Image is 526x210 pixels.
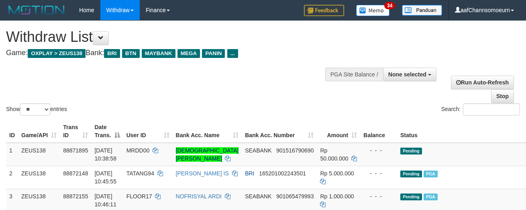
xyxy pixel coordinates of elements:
[6,49,343,57] h4: Game: Bank:
[6,143,18,166] td: 1
[245,147,271,154] span: SEABANK
[63,193,88,200] span: 88872155
[94,193,116,208] span: [DATE] 10:46:11
[63,147,88,154] span: 88871895
[227,49,238,58] span: ...
[176,170,229,177] a: [PERSON_NAME] IS
[28,49,86,58] span: OXPLAY > ZEUS138
[177,49,200,58] span: MEGA
[491,89,514,103] a: Stop
[441,103,520,115] label: Search:
[94,147,116,162] span: [DATE] 10:38:58
[126,170,154,177] span: TATANG94
[400,171,422,177] span: Pending
[363,192,394,200] div: - - -
[276,193,314,200] span: Copy 901065479993 to clipboard
[94,170,116,185] span: [DATE] 10:45:55
[325,68,383,81] div: PGA Site Balance /
[126,147,150,154] span: MRDD00
[276,147,314,154] span: Copy 901516790690 to clipboard
[176,193,222,200] a: NOFRISYAL ARDI
[18,120,60,143] th: Game/API: activate to sort column ascending
[317,120,360,143] th: Amount: activate to sort column ascending
[63,170,88,177] span: 88872148
[383,68,436,81] button: None selected
[202,49,225,58] span: PANIN
[173,120,242,143] th: Bank Acc. Name: activate to sort column ascending
[18,166,60,189] td: ZEUS138
[384,2,395,9] span: 34
[104,49,120,58] span: BRI
[245,170,254,177] span: BRI
[400,194,422,200] span: Pending
[142,49,175,58] span: MAYBANK
[388,71,426,78] span: None selected
[122,49,140,58] span: BTN
[20,103,50,115] select: Showentries
[242,120,317,143] th: Bank Acc. Number: activate to sort column ascending
[176,147,239,162] a: [DEMOGRAPHIC_DATA][PERSON_NAME]
[126,193,152,200] span: FLOOR17
[91,120,123,143] th: Date Trans.: activate to sort column descending
[6,120,18,143] th: ID
[356,5,390,16] img: Button%20Memo.svg
[402,5,442,16] img: panduan.png
[6,166,18,189] td: 2
[123,120,173,143] th: User ID: activate to sort column ascending
[360,120,397,143] th: Balance
[400,148,422,154] span: Pending
[259,170,306,177] span: Copy 165201002243501 to clipboard
[320,147,348,162] span: Rp 50.000.000
[6,4,67,16] img: MOTION_logo.png
[245,193,271,200] span: SEABANK
[6,103,67,115] label: Show entries
[363,146,394,154] div: - - -
[18,143,60,166] td: ZEUS138
[363,169,394,177] div: - - -
[320,193,354,200] span: Rp 1.000.000
[304,5,344,16] img: Feedback.jpg
[6,29,343,45] h1: Withdraw List
[451,76,514,89] a: Run Auto-Refresh
[463,103,520,115] input: Search:
[60,120,91,143] th: Trans ID: activate to sort column ascending
[320,170,354,177] span: Rp 5.000.000
[424,171,438,177] span: Marked by aafanarl
[424,194,438,200] span: Marked by aafanarl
